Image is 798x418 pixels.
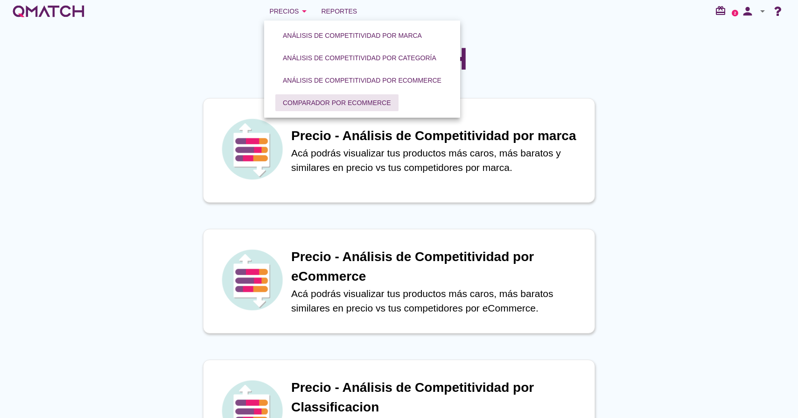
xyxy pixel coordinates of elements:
div: Precios [269,6,310,17]
i: redeem [715,5,730,16]
a: white-qmatch-logo [11,2,86,21]
button: Análisis de competitividad por marca [275,27,429,44]
p: Acá podrás visualizar tus productos más caros, más baratos similares en precio vs tus competidore... [291,286,585,316]
a: Reportes [317,2,361,21]
h1: Precio - Análisis de Competitividad por marca [291,126,585,146]
a: Comparador por eCommerce [272,92,402,114]
a: iconPrecio - Análisis de Competitividad por eCommerceAcá podrás visualizar tus productos más caro... [190,229,608,333]
a: Análisis de competitividad por eCommerce [272,69,453,92]
div: Análisis de competitividad por categoría [283,53,436,63]
a: 2 [732,10,738,16]
a: Análisis de competitividad por categoría [272,47,448,69]
button: Comparador por eCommerce [275,94,399,111]
div: Análisis de competitividad por eCommerce [283,76,441,85]
button: Precios [262,2,317,21]
span: Reportes [321,6,357,17]
button: Análisis de competitividad por eCommerce [275,72,449,89]
button: Análisis de competitividad por categoría [275,50,444,66]
div: Comparador por eCommerce [283,98,391,108]
a: Análisis de competitividad por marca [272,24,433,47]
text: 2 [734,11,736,15]
div: Análisis de competitividad por marca [283,31,422,41]
i: arrow_drop_down [299,6,310,17]
h1: Precio - Análisis de Competitividad por Classificacion [291,378,585,417]
i: person [738,5,757,18]
i: arrow_drop_down [757,6,768,17]
img: icon [219,247,285,312]
p: Acá podrás visualizar tus productos más caros, más baratos y similares en precio vs tus competido... [291,146,585,175]
h1: Precio - Análisis de Competitividad por eCommerce [291,247,585,286]
a: iconPrecio - Análisis de Competitividad por marcaAcá podrás visualizar tus productos más caros, m... [190,98,608,203]
img: icon [219,116,285,182]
